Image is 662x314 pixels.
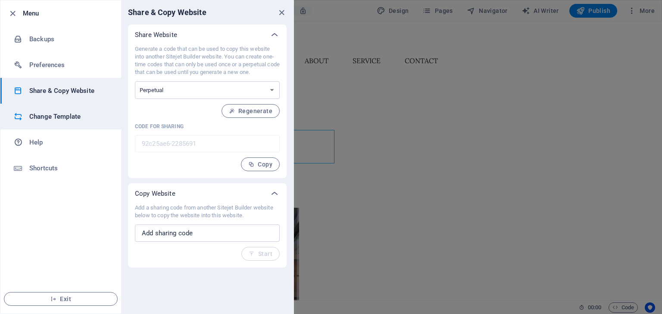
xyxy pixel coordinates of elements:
h6: Share & Copy Website [128,7,206,18]
span: Regenerate [229,108,272,114]
span: Copy [248,161,272,168]
h6: Share & Copy Website [29,86,109,96]
button: 2 [20,267,31,269]
button: 1 [20,257,31,259]
button: Copy [241,157,280,171]
button: Regenerate [222,104,280,118]
h6: Backups [29,34,109,44]
span: Exit [11,296,110,302]
p: Add a sharing code from another Sitejet Builder website below to copy the website into this website. [135,204,280,219]
button: Exit [4,292,118,306]
button: 3 [20,277,31,280]
h6: Change Template [29,111,109,122]
a: Help [0,129,121,155]
input: Add sharing code [135,225,280,242]
p: Generate a code that can be used to copy this website into another Sitejet Builder website. You c... [135,45,280,76]
p: Copy Website [135,189,175,198]
button: close [276,7,287,18]
div: Share Website [128,25,287,45]
h6: Shortcuts [29,163,109,173]
h6: Preferences [29,60,109,70]
p: Code for sharing [135,123,280,130]
div: Copy Website [128,183,287,204]
p: Share Website [135,31,177,39]
h6: Menu [23,8,114,18]
h6: Help [29,137,109,148]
